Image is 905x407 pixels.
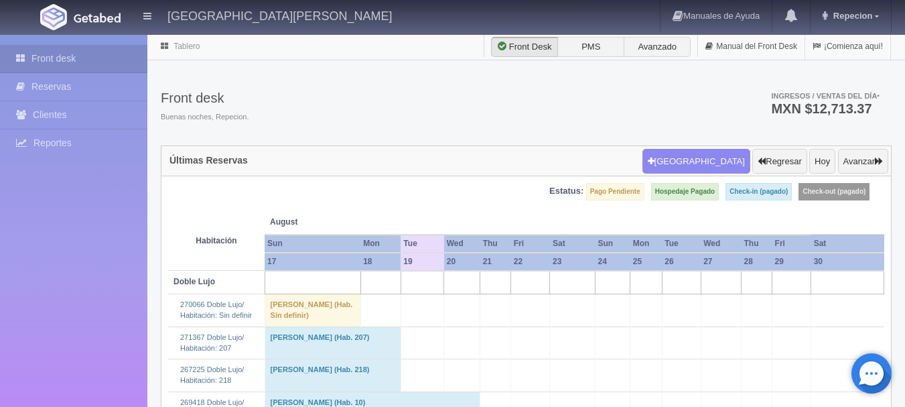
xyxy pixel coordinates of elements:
[40,4,67,30] img: Getabed
[401,253,443,271] th: 19
[550,235,595,253] th: Sat
[444,235,480,253] th: Wed
[401,235,443,253] th: Tue
[180,365,244,384] a: 267225 Doble Lujo/Habitación: 218
[161,112,249,123] span: Buenas noches, Repecion.
[772,235,811,253] th: Fri
[511,253,550,271] th: 22
[642,149,750,174] button: [GEOGRAPHIC_DATA]
[595,235,630,253] th: Sun
[480,253,511,271] th: 21
[360,235,401,253] th: Mon
[630,235,662,253] th: Mon
[549,185,583,198] label: Estatus:
[265,294,360,327] td: [PERSON_NAME] (Hab. Sin definir)
[701,253,741,271] th: 27
[557,37,624,57] label: PMS
[74,13,121,23] img: Getabed
[196,236,236,245] strong: Habitación
[809,149,835,174] button: Hoy
[491,37,558,57] label: Front Desk
[811,235,884,253] th: Sat
[662,253,701,271] th: 26
[698,34,805,60] a: Manual del Front Desk
[651,183,719,200] label: Hospedaje Pagado
[830,11,873,21] span: Repecion
[805,34,890,60] a: ¡Comienza aquí!
[180,300,252,319] a: 270066 Doble Lujo/Habitación: Sin definir
[595,253,630,271] th: 24
[838,149,888,174] button: Avanzar
[624,37,691,57] label: Avanzado
[741,235,772,253] th: Thu
[169,156,248,166] h4: Últimas Reservas
[752,149,807,174] button: Regresar
[772,253,811,271] th: 29
[771,102,880,115] h3: MXN $12,713.37
[265,253,360,271] th: 17
[265,235,360,253] th: Sun
[173,42,200,51] a: Tablero
[630,253,662,271] th: 25
[741,253,772,271] th: 28
[270,217,395,228] span: August
[771,92,880,100] span: Ingresos / Ventas del día
[725,183,792,200] label: Check-in (pagado)
[180,333,244,352] a: 271367 Doble Lujo/Habitación: 207
[265,327,401,359] td: [PERSON_NAME] (Hab. 207)
[798,183,869,200] label: Check-out (pagado)
[586,183,644,200] label: Pago Pendiente
[550,253,595,271] th: 23
[360,253,401,271] th: 18
[701,235,741,253] th: Wed
[480,235,511,253] th: Thu
[265,359,401,392] td: [PERSON_NAME] (Hab. 218)
[167,7,392,23] h4: [GEOGRAPHIC_DATA][PERSON_NAME]
[811,253,884,271] th: 30
[173,277,215,286] b: Doble Lujo
[511,235,550,253] th: Fri
[662,235,701,253] th: Tue
[444,253,480,271] th: 20
[161,91,249,105] h3: Front desk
